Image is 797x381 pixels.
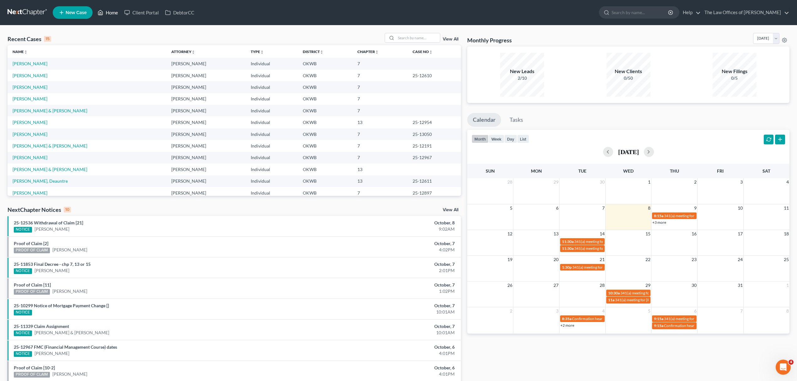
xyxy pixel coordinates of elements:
span: 19 [507,256,513,263]
a: Typeunfold_more [251,49,264,54]
td: OKWB [298,93,352,105]
span: Mon [531,168,542,174]
td: [PERSON_NAME] [166,116,246,128]
span: 9:15a [654,316,663,321]
div: October, 8 [312,220,455,226]
a: [PERSON_NAME] & [PERSON_NAME] [35,330,109,336]
td: 7 [352,105,408,116]
span: 16 [691,230,697,238]
td: [PERSON_NAME] [166,105,246,116]
span: 11a [608,298,614,302]
div: 15 [44,36,51,42]
td: 25-12897 [408,187,461,199]
a: The Law Offices of [PERSON_NAME] [701,7,789,18]
a: [PERSON_NAME] & [PERSON_NAME] [13,143,87,148]
iframe: Intercom live chat [776,360,791,375]
span: 31 [737,282,743,289]
span: 3 [555,307,559,315]
a: Case Nounfold_more [413,49,433,54]
td: Individual [246,152,298,164]
a: [PERSON_NAME] [52,247,87,253]
a: 25-12536 Withdrawal of Claim [21] [14,220,83,225]
span: 29 [645,282,651,289]
td: 7 [352,81,408,93]
div: 4:01PM [312,350,455,357]
span: 341(a) meeting for [PERSON_NAME] [572,265,633,270]
div: 9:02AM [312,226,455,232]
span: 18 [783,230,789,238]
span: 3 [740,178,743,186]
td: Individual [246,140,298,152]
div: NOTICE [14,310,32,315]
button: month [472,135,489,143]
td: [PERSON_NAME] [166,58,246,69]
span: 30 [599,178,605,186]
div: NOTICE [14,351,32,357]
span: 6 [693,307,697,315]
span: 8:35a [562,316,571,321]
div: October, 7 [312,282,455,288]
td: Individual [246,58,298,69]
td: 25-12967 [408,152,461,164]
span: 11:30a [562,246,574,251]
div: 10 [64,207,71,212]
h2: [DATE] [618,148,639,155]
td: Individual [246,105,298,116]
a: View All [443,208,458,212]
td: Individual [246,93,298,105]
span: 12 [507,230,513,238]
span: 8 [786,307,789,315]
a: [PERSON_NAME] [35,226,69,232]
span: 13 [553,230,559,238]
a: [PERSON_NAME] [13,190,47,196]
span: 11:30a [562,239,574,244]
i: unfold_more [260,50,264,54]
span: 27 [553,282,559,289]
td: 25-12611 [408,175,461,187]
span: Tue [578,168,586,174]
div: October, 6 [312,344,455,350]
span: 21 [599,256,605,263]
a: 25-10299 Notice of Mortgage Payment Change [] [14,303,109,308]
a: [PERSON_NAME] [52,288,87,294]
span: 11 [783,204,789,212]
div: PROOF OF CLAIM [14,289,50,295]
a: +2 more [560,323,574,328]
td: Individual [246,164,298,175]
span: Thu [670,168,679,174]
td: 7 [352,93,408,105]
span: 6 [555,204,559,212]
span: 28 [599,282,605,289]
span: 26 [507,282,513,289]
span: 5 [509,204,513,212]
button: week [489,135,504,143]
td: 13 [352,116,408,128]
div: PROOF OF CLAIM [14,372,50,378]
div: 2/10 [500,75,544,81]
span: 22 [645,256,651,263]
span: Wed [623,168,634,174]
a: [PERSON_NAME] [13,61,47,66]
td: OKWB [298,152,352,164]
a: [PERSON_NAME] [13,131,47,137]
div: New Filings [713,68,757,75]
span: 23 [691,256,697,263]
span: 8:15a [654,213,663,218]
div: New Leads [500,68,544,75]
span: 9 [693,204,697,212]
i: unfold_more [24,50,28,54]
a: [PERSON_NAME] [35,350,69,357]
td: 25-12954 [408,116,461,128]
div: NOTICE [14,330,32,336]
td: OKWB [298,140,352,152]
td: Individual [246,81,298,93]
div: NOTICE [14,227,32,233]
td: OKWB [298,105,352,116]
span: 20 [553,256,559,263]
span: 1 [786,282,789,289]
span: 10 [737,204,743,212]
div: 1:02PM [312,288,455,294]
div: October, 7 [312,323,455,330]
a: Client Portal [121,7,162,18]
td: OKWB [298,187,352,199]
